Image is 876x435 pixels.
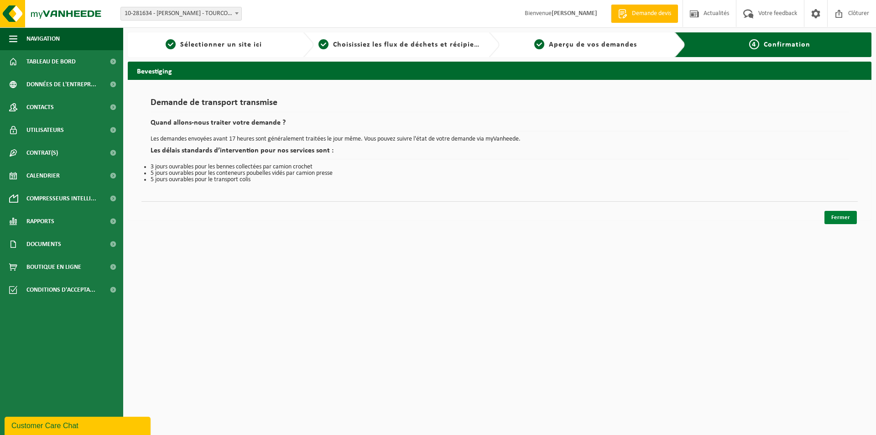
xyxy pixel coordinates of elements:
[749,39,759,49] span: 4
[611,5,678,23] a: Demande devis
[26,164,60,187] span: Calendrier
[151,136,849,142] p: Les demandes envoyées avant 17 heures sont généralement traitées le jour même. Vous pouvez suivre...
[26,142,58,164] span: Contrat(s)
[318,39,482,50] a: 2Choisissiez les flux de déchets et récipients
[121,7,241,20] span: 10-281634 - DEWILDE SAS - TOURCOING
[151,170,849,177] li: 5 jours ouvrables pour les conteneurs poubelles vidés par camion presse
[630,9,673,18] span: Demande devis
[26,96,54,119] span: Contacts
[534,39,544,49] span: 3
[26,278,95,301] span: Conditions d'accepta...
[180,41,262,48] span: Sélectionner un site ici
[151,164,849,170] li: 3 jours ouvrables pour les bennes collectées par camion crochet
[26,210,54,233] span: Rapports
[166,39,176,49] span: 1
[549,41,637,48] span: Aperçu de vos demandes
[26,233,61,256] span: Documents
[318,39,328,49] span: 2
[26,73,96,96] span: Données de l'entrepr...
[504,39,667,50] a: 3Aperçu de vos demandes
[764,41,810,48] span: Confirmation
[5,415,152,435] iframe: chat widget
[26,50,76,73] span: Tableau de bord
[151,119,849,131] h2: Quand allons-nous traiter votre demande ?
[151,147,849,159] h2: Les délais standards d’intervention pour nos services sont :
[151,177,849,183] li: 5 jours ouvrables pour le transport colis
[120,7,242,21] span: 10-281634 - DEWILDE SAS - TOURCOING
[132,39,296,50] a: 1Sélectionner un site ici
[552,10,597,17] strong: [PERSON_NAME]
[333,41,485,48] span: Choisissiez les flux de déchets et récipients
[26,27,60,50] span: Navigation
[26,119,64,142] span: Utilisateurs
[26,187,96,210] span: Compresseurs intelli...
[151,98,849,112] h1: Demande de transport transmise
[26,256,81,278] span: Boutique en ligne
[128,62,871,79] h2: Bevestiging
[824,211,857,224] a: Fermer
